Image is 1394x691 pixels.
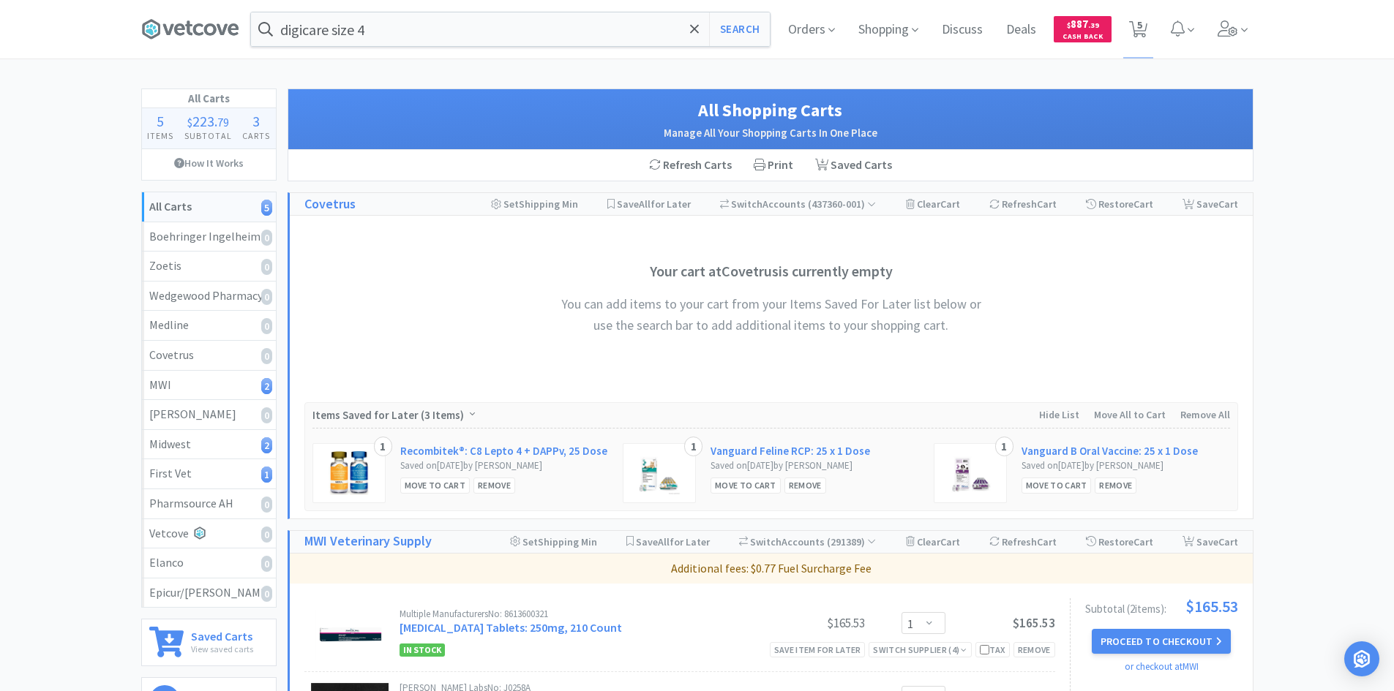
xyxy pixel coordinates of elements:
a: Midwest2 [142,430,276,460]
div: Remove [784,477,826,493]
i: 2 [261,378,272,394]
a: 5 [1123,25,1153,38]
div: Boehringer Ingelheim [149,227,269,246]
a: Medline0 [142,311,276,341]
a: Deals [1000,23,1042,37]
div: Accounts [720,193,877,215]
h4: Carts [237,129,276,143]
div: 1 [684,437,702,457]
div: Remove [1013,642,1055,657]
a: Elanco0 [142,548,276,578]
i: 0 [261,556,272,572]
a: or checkout at MWI [1125,660,1199,673]
div: Epicur/[PERSON_NAME] [149,584,269,603]
span: Cart [940,535,960,548]
span: 3 [252,112,260,130]
span: 887 [1067,17,1099,31]
a: [PERSON_NAME]0 [142,400,276,430]
h6: Saved Carts [191,627,253,642]
a: Vetcove0 [142,519,276,549]
a: MWI2 [142,371,276,401]
span: Cart [1218,197,1238,211]
div: Restore [1086,531,1153,553]
i: 5 [261,200,272,216]
a: $887.39Cash Back [1054,10,1112,49]
a: Covetrus [304,194,356,215]
a: Boehringer Ingelheim0 [142,222,276,252]
span: All [658,535,670,548]
a: Wedgewood Pharmacy0 [142,282,276,311]
a: MWI Veterinary Supply [304,531,432,552]
div: Covetrus [149,346,269,365]
i: 1 [261,467,272,483]
span: Cart [940,197,960,211]
span: ( 291389 ) [825,535,876,548]
div: Open Intercom Messenger [1344,641,1379,676]
i: 0 [261,318,272,334]
button: Proceed to Checkout [1092,629,1231,654]
div: . [179,114,237,129]
h1: All Carts [142,89,276,108]
img: 2102f55530f348d2a33fb46f61d42f69_450536.png [315,609,383,660]
img: 74f9694b77f24177a6deb47f96bbf249_176711.png [327,451,371,495]
a: Discuss [936,23,989,37]
div: Move to Cart [711,477,781,493]
div: Switch Supplier ( 4 ) [873,643,967,657]
a: Pharmsource AH0 [142,489,276,519]
a: Vanguard B Oral Vaccine: 25 x 1 Dose [1022,443,1198,458]
div: Save item for later [770,642,866,657]
div: Midwest [149,435,269,454]
div: Save [1183,531,1238,553]
div: Remove [473,477,515,493]
span: Set [522,535,538,548]
span: Switch [731,197,762,211]
h2: Manage All Your Shopping Carts In One Place [303,124,1238,142]
span: 3 Items [424,408,460,422]
div: Saved on [DATE] by [PERSON_NAME] [400,458,609,474]
h3: Your cart at Covetrus is currently empty [552,260,991,283]
i: 2 [261,437,272,453]
div: Refresh [989,193,1057,215]
span: $ [1067,20,1071,30]
span: Cart [1218,535,1238,548]
a: Epicur/[PERSON_NAME]0 [142,578,276,608]
i: 0 [261,526,272,543]
span: Move All to Cart [1094,408,1166,421]
div: Print [743,150,804,181]
span: 223 [192,112,214,130]
span: Cart [1133,197,1153,211]
p: View saved carts [191,642,253,656]
a: All Carts5 [142,192,276,222]
div: Subtotal ( 2 item s ): [1085,598,1238,614]
span: Cart [1037,535,1057,548]
a: First Vet1 [142,459,276,489]
i: 0 [261,348,272,364]
div: Saved on [DATE] by [PERSON_NAME] [1022,458,1230,474]
span: All [639,197,651,211]
div: $165.53 [755,614,865,632]
span: $165.53 [1185,598,1238,614]
a: Saved Carts [804,150,903,181]
strong: All Carts [149,199,192,214]
a: Vanguard Feline RCP: 25 x 1 Dose [711,443,870,458]
div: Clear [906,531,960,553]
div: Clear [906,193,960,215]
span: ( 437360-001 ) [806,197,876,211]
div: Pharmsource AH [149,494,269,513]
i: 0 [261,496,272,513]
span: $ [187,115,192,129]
div: Vetcove [149,524,269,543]
div: Tax [980,643,1005,657]
input: Search by item, sku, manufacturer, ingredient, size... [251,12,770,46]
div: Shipping Min [491,193,578,215]
a: Zoetis0 [142,252,276,282]
span: Remove All [1180,408,1230,421]
a: [MEDICAL_DATA] Tablets: 250mg, 210 Count [400,620,622,635]
i: 0 [261,289,272,305]
span: 5 [157,112,164,130]
h4: Items [142,129,179,143]
div: Remove [1095,477,1136,493]
span: Cash Back [1063,33,1103,42]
